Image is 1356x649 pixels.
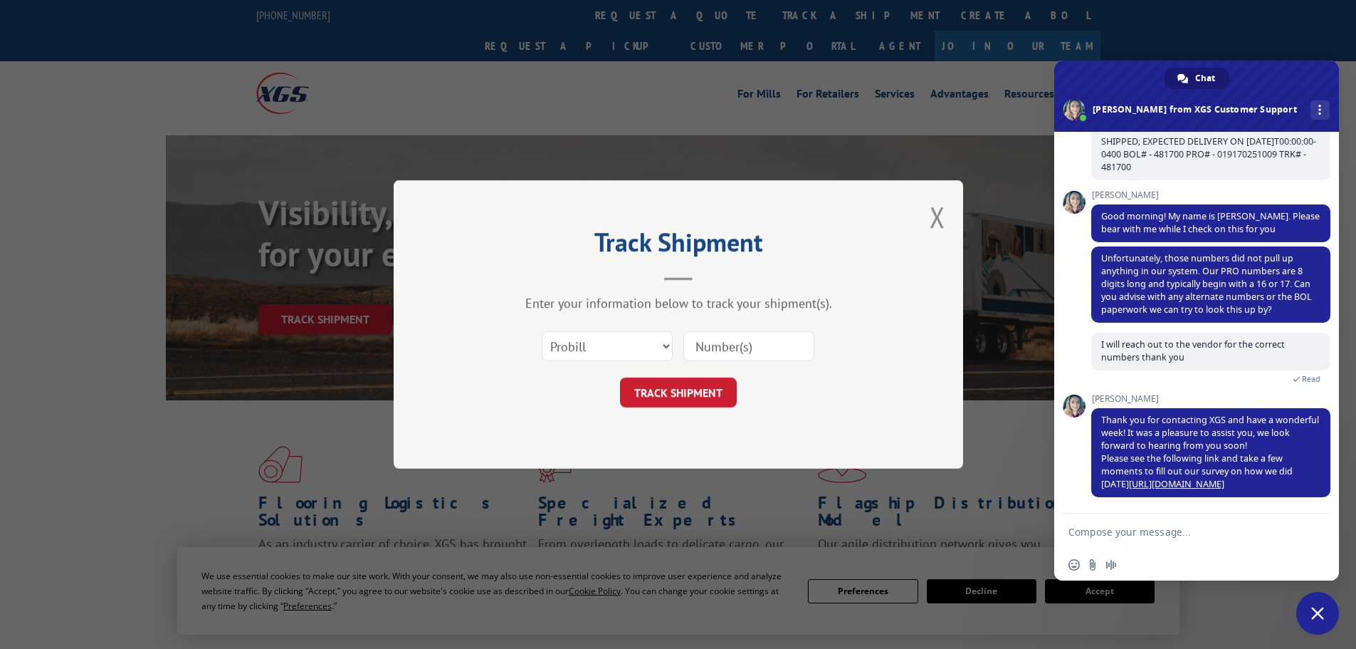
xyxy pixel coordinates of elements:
span: I will reach out to the vendor for the correct numbers thank you [1101,338,1285,363]
span: Chat [1195,68,1215,89]
div: Close chat [1296,592,1339,635]
span: Unfortunately, those numbers did not pull up anything in our system. Our PRO numbers are 8 digits... [1101,252,1312,316]
textarea: Compose your message... [1068,526,1293,539]
span: Read [1302,374,1320,384]
button: Close modal [930,198,945,236]
input: Number(s) [683,331,814,361]
h2: Track Shipment [465,232,892,259]
span: Audio message [1105,559,1117,571]
span: [PERSON_NAME] [1091,190,1330,200]
span: Thank you for contacting XGS and have a wonderful week! It was a pleasure to assist you, we look ... [1101,414,1319,490]
span: Good morning! My name is [PERSON_NAME]. Please bear with me while I check on this for you [1101,210,1320,235]
span: Insert an emoji [1068,559,1080,571]
button: TRACK SHIPMENT [620,378,737,407]
span: Product:** FROM VNDR ATTN:S0303 PRODUCT SHIPPED; EXPECTED DELIVERY ON [DATE]T00:00:00-0400 BOL# -... [1101,123,1316,173]
div: Chat [1165,68,1229,89]
div: Enter your information below to track your shipment(s). [465,295,892,311]
span: [PERSON_NAME] [1091,394,1330,404]
div: More channels [1310,100,1330,120]
span: Send a file [1087,559,1098,571]
a: [URL][DOMAIN_NAME] [1129,478,1224,490]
